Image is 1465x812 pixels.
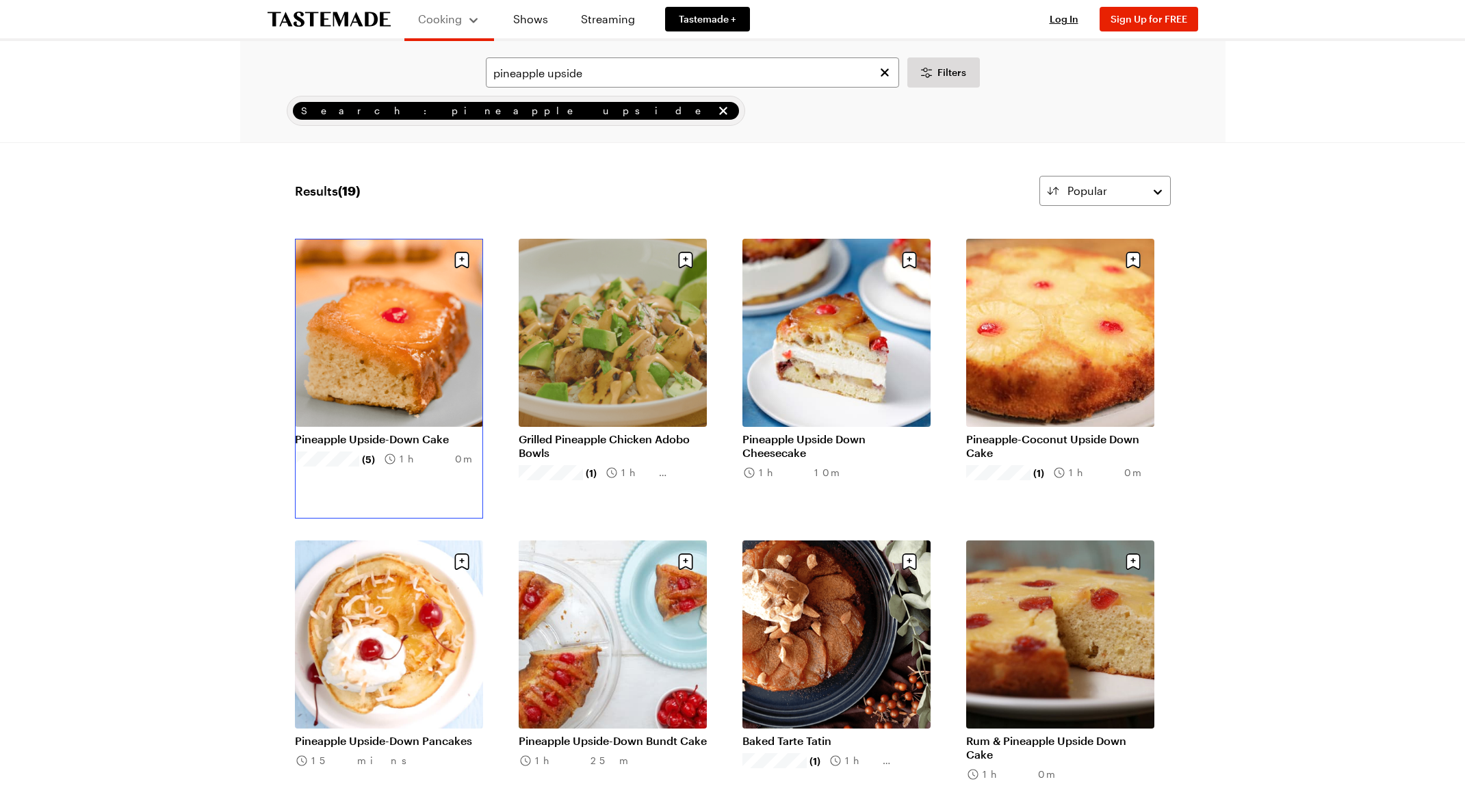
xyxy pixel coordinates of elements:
a: Pineapple Upside Down Cheesecake [742,432,931,460]
span: Sign Up for FREE [1111,13,1187,25]
a: Pineapple Upside-Down Pancakes [295,734,483,748]
span: Filters [937,66,966,79]
button: Sign Up for FREE [1100,7,1198,31]
button: Cooking [418,5,480,33]
a: Baked Tarte Tatin [742,734,931,748]
span: Log In [1050,13,1078,25]
a: Grilled Pineapple Chicken Adobo Bowls ​ [519,432,707,460]
a: To Tastemade Home Page [268,12,391,27]
a: Pineapple Upside-Down Bundt Cake [519,734,707,748]
button: remove Search: pineapple upside [716,103,731,118]
button: Save recipe [673,247,699,273]
a: Pineapple-Coconut Upside Down Cake [966,432,1154,460]
span: ( 19 ) [338,183,360,198]
button: Popular [1039,176,1171,206]
a: Tastemade + [665,7,750,31]
a: Rum & Pineapple Upside Down Cake [966,734,1154,761]
button: Save recipe [896,549,922,575]
span: Search: pineapple upside [301,103,713,118]
button: Save recipe [1120,549,1146,575]
a: Pineapple Upside-Down Cake [295,432,483,446]
button: Save recipe [449,247,475,273]
span: Tastemade + [679,12,736,26]
button: Save recipe [673,549,699,575]
button: Save recipe [1120,247,1146,273]
span: Results [295,181,360,200]
span: Popular [1067,183,1107,199]
span: Cooking [418,12,462,25]
button: Save recipe [896,247,922,273]
button: Clear search [877,65,892,80]
button: Log In [1037,12,1091,26]
button: Desktop filters [907,57,980,88]
button: Save recipe [449,549,475,575]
